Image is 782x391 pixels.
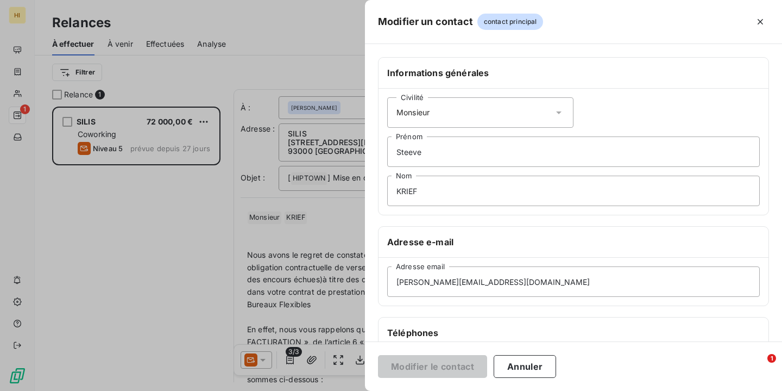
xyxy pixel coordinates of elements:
button: Annuler [494,355,556,378]
input: placeholder [387,266,760,297]
h5: Modifier un contact [378,14,473,29]
h6: Informations générales [387,66,760,79]
iframe: Intercom live chat [745,354,771,380]
span: 1 [767,354,776,363]
span: contact principal [477,14,544,30]
h6: Adresse e-mail [387,235,760,249]
h6: Téléphones [387,326,760,339]
span: Monsieur [396,107,430,118]
button: Modifier le contact [378,355,487,378]
input: placeholder [387,176,760,206]
input: placeholder [387,136,760,167]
